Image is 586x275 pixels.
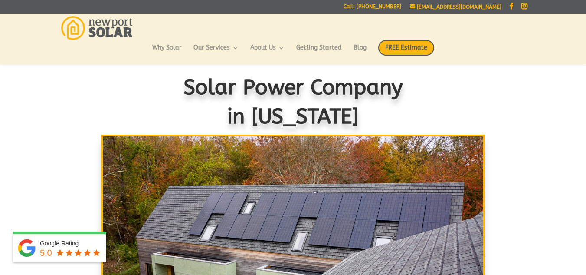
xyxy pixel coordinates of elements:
span: FREE Estimate [378,40,434,56]
a: About Us [250,45,285,60]
div: Google Rating [40,239,102,248]
img: Newport Solar | Solar Energy Optimized. [61,16,133,40]
a: FREE Estimate [378,40,434,64]
a: Call: [PHONE_NUMBER] [344,4,401,13]
a: Our Services [193,45,239,60]
a: Why Solar [152,45,182,60]
span: Solar Power Company in [US_STATE] [183,75,403,129]
a: [EMAIL_ADDRESS][DOMAIN_NAME] [410,4,501,10]
span: 5.0 [40,248,52,258]
a: Blog [354,45,367,60]
a: Getting Started [296,45,342,60]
